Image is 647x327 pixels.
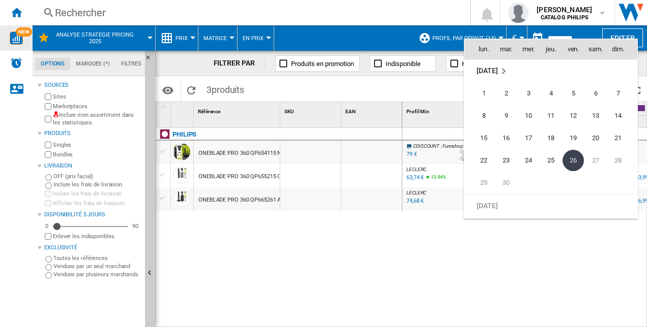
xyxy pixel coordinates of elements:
td: Monday September 1 2025 [464,82,495,105]
th: dim. [607,39,637,59]
span: 4 [541,83,561,104]
span: 3 [518,83,539,104]
td: Tuesday September 9 2025 [495,105,517,127]
td: Monday September 15 2025 [464,127,495,149]
span: 2 [496,83,516,104]
td: Friday September 26 2025 [562,149,584,172]
th: lun. [464,39,495,59]
th: ven. [562,39,584,59]
td: Tuesday September 23 2025 [495,149,517,172]
td: Thursday September 11 2025 [540,105,562,127]
td: Sunday September 7 2025 [607,82,637,105]
span: 17 [518,128,539,148]
span: [DATE] [477,67,497,75]
td: Sunday September 28 2025 [607,149,637,172]
span: [DATE] [477,202,497,210]
span: 7 [608,83,628,104]
tr: Week 4 [464,149,637,172]
span: 22 [474,150,494,171]
th: mar. [495,39,517,59]
tr: Week 5 [464,172,637,194]
td: Sunday September 21 2025 [607,127,637,149]
td: Friday September 5 2025 [562,82,584,105]
td: Tuesday September 30 2025 [495,172,517,194]
td: Friday September 19 2025 [562,127,584,149]
span: 12 [563,106,583,126]
span: 15 [474,128,494,148]
tr: Week 1 [464,82,637,105]
td: September 2025 [464,60,637,83]
span: 21 [608,128,628,148]
span: 13 [585,106,606,126]
td: Saturday September 27 2025 [584,149,607,172]
span: 25 [541,150,561,171]
span: 9 [496,106,516,126]
tr: Week 2 [464,105,637,127]
td: Tuesday September 2 2025 [495,82,517,105]
span: 6 [585,83,606,104]
md-calendar: Calendar [464,39,637,218]
td: Monday September 8 2025 [464,105,495,127]
td: Saturday September 6 2025 [584,82,607,105]
td: Sunday September 14 2025 [607,105,637,127]
tr: Week undefined [464,194,637,217]
span: 26 [563,150,584,171]
span: 8 [474,106,494,126]
span: 20 [585,128,606,148]
td: Saturday September 13 2025 [584,105,607,127]
span: 18 [541,128,561,148]
td: Saturday September 20 2025 [584,127,607,149]
td: Thursday September 4 2025 [540,82,562,105]
td: Monday September 29 2025 [464,172,495,194]
span: 24 [518,150,539,171]
td: Thursday September 25 2025 [540,149,562,172]
td: Wednesday September 17 2025 [517,127,540,149]
td: Thursday September 18 2025 [540,127,562,149]
span: 1 [474,83,494,104]
td: Wednesday September 10 2025 [517,105,540,127]
td: Tuesday September 16 2025 [495,127,517,149]
td: Wednesday September 3 2025 [517,82,540,105]
th: sam. [584,39,607,59]
td: Monday September 22 2025 [464,149,495,172]
td: Wednesday September 24 2025 [517,149,540,172]
th: jeu. [540,39,562,59]
tr: Week 3 [464,127,637,149]
span: 16 [496,128,516,148]
span: 11 [541,106,561,126]
span: 14 [608,106,628,126]
span: 10 [518,106,539,126]
td: Friday September 12 2025 [562,105,584,127]
th: mer. [517,39,540,59]
span: 19 [563,128,583,148]
span: 23 [496,150,516,171]
span: 5 [563,83,583,104]
tr: Week undefined [464,60,637,83]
